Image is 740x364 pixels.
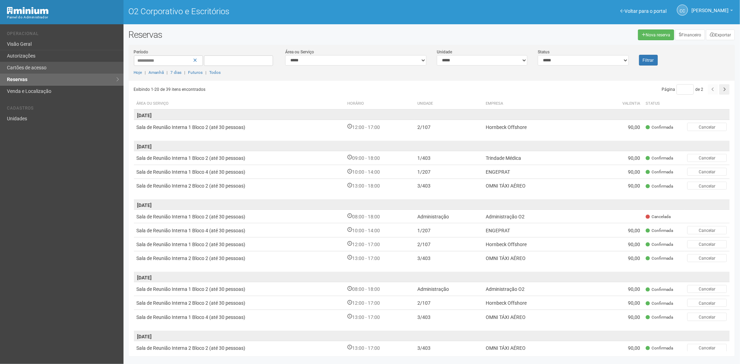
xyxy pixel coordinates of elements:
[628,124,640,130] font: 90,00
[137,169,246,175] font: Sala de Reunião Interna 1 Bloco 4 (até 30 pessoas)
[691,8,729,13] font: [PERSON_NAME]
[137,301,246,306] font: Sala de Reunião Interna 2 Bloco 2 (até 30 pessoas)
[437,50,452,54] font: Unidade
[188,70,203,75] a: Futuros
[652,156,673,161] font: Confirmada
[486,345,526,351] font: OMNI TÁXI AÉREO
[486,214,525,219] font: Administração O2
[129,29,162,40] font: Reservas
[352,214,380,219] font: 08:00 - 18:00
[628,301,640,306] font: 90,00
[687,123,727,131] button: Cancelar
[137,113,152,118] font: [DATE]
[418,214,449,219] font: Administração
[538,50,550,54] font: Status
[699,156,715,161] font: Cancelar
[134,50,148,54] font: Período
[699,315,715,320] font: Cancelar
[680,9,686,14] font: CC
[171,70,182,75] font: 7 dias
[347,101,364,106] font: Horário
[7,77,27,82] font: Reservas
[691,1,729,13] span: Camila Catarina Lima
[486,183,526,189] font: OMNI TÁXI AÉREO
[652,184,673,189] font: Confirmada
[352,242,380,247] font: 12:00 - 17:00
[486,287,525,292] font: Administração O2
[628,155,640,161] font: 90,00
[652,125,673,130] font: Confirmada
[137,155,246,161] font: Sala de Reunião Interna 1 Bloco 2 (até 30 pessoas)
[210,70,221,75] font: Todos
[206,70,207,75] font: |
[624,8,666,14] font: Voltar para o portal
[486,155,521,161] font: Trindade Médica
[129,7,230,16] font: O2 Corporativo e Escritórios
[646,33,670,37] font: Nova reserva
[352,301,380,306] font: 12:00 - 17:00
[486,255,526,261] font: OMNI TÁXI AÉREO
[418,287,449,292] font: Administração
[687,254,727,262] button: Cancelar
[628,287,640,292] font: 90,00
[699,183,715,188] font: Cancelar
[137,101,169,106] font: Área ou Serviço
[687,299,727,307] button: Cancelar
[418,183,431,189] font: 3/403
[699,242,715,247] font: Cancelar
[639,55,658,66] button: Filtrar
[486,101,503,106] font: Empresa
[486,124,527,130] font: Hornbeck Offshore
[628,169,640,175] font: 90,00
[687,168,727,176] button: Cancelar
[687,226,727,234] button: Cancelar
[7,106,34,111] font: Cadastros
[699,170,715,174] font: Cancelar
[7,7,49,14] img: Mínimo
[149,70,164,75] a: Amanhã
[418,314,431,320] font: 3/403
[486,314,526,320] font: OMNI TÁXI AÉREO
[486,228,510,233] font: ENGEPRAT
[137,287,246,292] font: Sala de Reunião Interna 1 Bloco 2 (até 30 pessoas)
[687,313,727,321] button: Cancelar
[662,87,675,92] font: Página
[681,33,701,37] font: Financeiro
[352,169,380,175] font: 10:00 - 14:00
[7,116,27,121] font: Unidades
[418,255,431,261] font: 3/403
[137,334,152,339] font: [DATE]
[7,88,51,94] font: Venda e Localização
[352,183,380,189] font: 13:00 - 18:00
[699,346,715,350] font: Cancelar
[7,31,39,36] font: Operacional
[352,124,380,130] font: 12:00 - 17:00
[137,214,246,219] font: Sala de Reunião Interna 1 Bloco 2 (até 30 pessoas)
[628,242,640,247] font: 90,00
[652,315,673,320] font: Confirmada
[486,301,527,306] font: Hornbeck Offshore
[652,287,673,292] font: Confirmada
[486,242,527,247] font: Hornbeck Offshore
[145,70,146,75] font: |
[628,228,640,233] font: 90,00
[137,228,246,233] font: Sala de Reunião Interna 1 Bloco 4 (até 30 pessoas)
[691,9,733,14] a: [PERSON_NAME]
[652,242,673,247] font: Confirmada
[628,314,640,320] font: 90,00
[418,124,431,130] font: 2/107
[652,301,673,306] font: Confirmada
[134,70,142,75] a: Hoje
[675,29,705,40] a: Financeiro
[137,255,246,261] font: Sala de Reunião Interna 2 Bloco 2 (até 30 pessoas)
[628,255,640,261] font: 90,00
[285,50,314,54] font: Área ou Serviço
[699,125,715,130] font: Cancelar
[7,15,48,19] font: Painel do Administrador
[134,87,206,92] font: Exibindo 1-20 de 39 itens encontrados
[486,169,510,175] font: ENGEPRAT
[677,5,688,16] a: CC
[137,314,246,320] font: Sala de Reunião Interna 1 Bloco 4 (até 30 pessoas)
